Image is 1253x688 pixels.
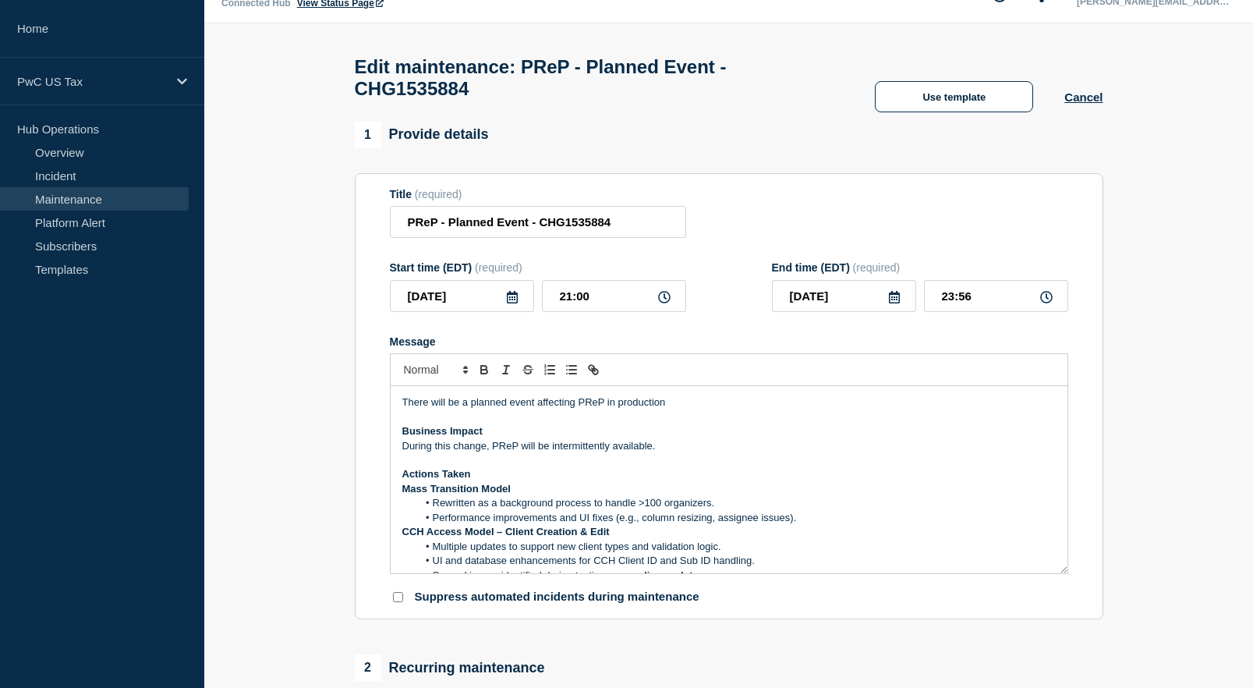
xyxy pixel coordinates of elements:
button: Toggle link [582,360,604,379]
p: PwC US Tax [17,75,167,88]
button: Toggle ordered list [539,360,561,379]
button: Cancel [1064,90,1103,104]
input: Title [390,206,686,238]
p: During this change, PReP will be intermittently available. [402,439,1056,453]
p: There will be a planned event affecting PReP in production [402,395,1056,410]
button: Use template [875,81,1033,112]
button: Toggle bulleted list [561,360,582,379]
strong: Mass Transition Model [402,483,511,495]
button: Toggle italic text [495,360,517,379]
button: Toggle bold text [473,360,495,379]
span: (required) [415,188,462,200]
div: Title [390,188,686,200]
strong: Actions Taken [402,468,471,480]
span: (required) [475,261,522,274]
strong: Business Impact [402,425,483,437]
button: Toggle strikethrough text [517,360,539,379]
span: 2 [355,654,381,681]
div: End time (EDT) [772,261,1068,274]
div: Start time (EDT) [390,261,686,274]
li: Rewritten as a background process to handle >100 organizers. [417,496,1056,510]
li: Performance improvements and UI fixes (e.g., column resizing, assignee issues). [417,511,1056,525]
input: YYYY-MM-DD [772,280,916,312]
input: Suppress automated incidents during maintenance [393,592,403,602]
div: Message [391,386,1067,573]
strong: CCH Access Model – Client Creation & Edit [402,526,610,537]
li: Multiple updates to support new client types and validation logic. [417,540,1056,554]
h1: Edit maintenance: PReP - Planned Event - CHG1535884 [355,56,844,100]
div: Message [390,335,1068,348]
p: Suppress automated incidents during maintenance [415,590,699,605]
strong: pending updates [623,569,704,581]
div: Recurring maintenance [355,654,545,681]
li: UI and database enhancements for CCH Client ID and Sub ID handling. [417,554,1056,568]
input: YYYY-MM-DD [390,280,534,312]
input: HH:MM [924,280,1068,312]
input: HH:MM [542,280,686,312]
span: (required) [853,261,901,274]
div: Provide details [355,122,489,148]
li: Several issues identified during testing are . [417,569,1056,583]
span: 1 [355,122,381,148]
span: Font size [397,360,473,379]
